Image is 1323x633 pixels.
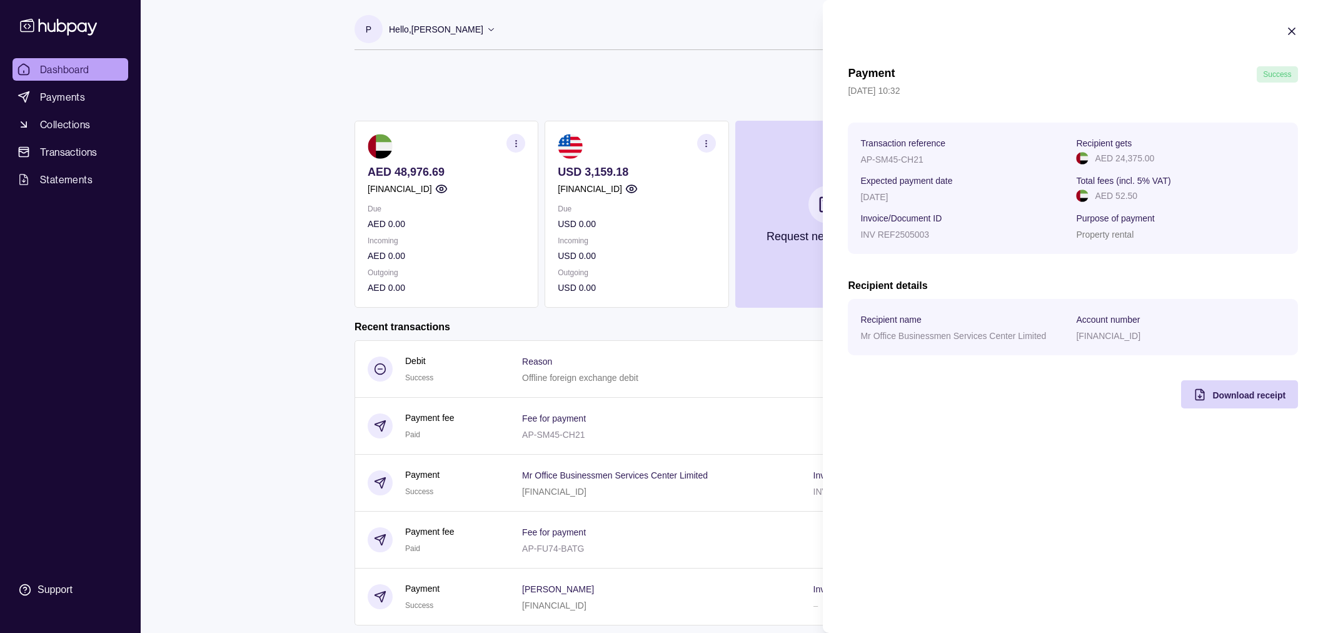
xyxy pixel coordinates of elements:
p: [FINANCIAL_ID] [1076,331,1140,341]
p: INV REF2505003 [860,230,929,240]
h1: Payment [848,66,895,83]
p: Account number [1076,315,1140,325]
p: Property rental [1076,230,1134,240]
p: Recipient gets [1076,138,1132,148]
img: ae [1076,152,1089,165]
p: Invoice/Document ID [860,213,942,223]
p: [DATE] 10:32 [848,84,1298,98]
span: Success [1264,70,1292,79]
p: Total fees (incl. 5% VAT) [1076,176,1170,186]
h2: Recipient details [848,279,1298,293]
p: Expected payment date [860,176,952,186]
p: Mr Office Businessmen Services Center Limited [860,331,1046,341]
button: Download receipt [1181,380,1298,408]
img: ae [1076,190,1089,202]
p: AED 52.50 [1095,189,1137,203]
p: Recipient name [860,315,921,325]
p: AP-SM45-CH21 [860,154,923,165]
p: Purpose of payment [1076,213,1154,223]
p: AED 24,375.00 [1095,151,1154,165]
p: [DATE] [860,192,888,202]
span: Download receipt [1212,390,1285,400]
p: Transaction reference [860,138,945,148]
